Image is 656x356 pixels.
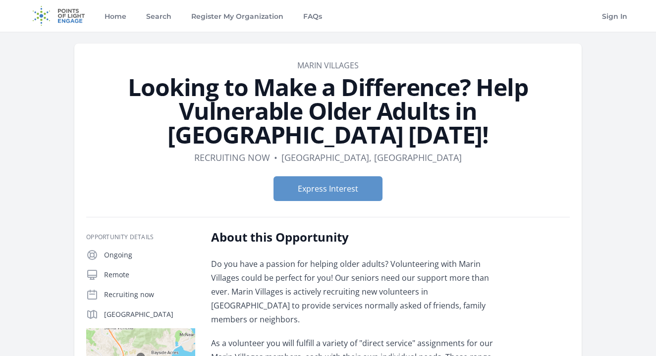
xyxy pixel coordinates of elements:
[273,176,383,201] button: Express Interest
[297,60,359,71] a: Marin Villages
[104,309,195,319] p: [GEOGRAPHIC_DATA]
[104,270,195,280] p: Remote
[194,151,270,164] dd: Recruiting now
[274,151,277,164] div: •
[281,151,462,164] dd: [GEOGRAPHIC_DATA], [GEOGRAPHIC_DATA]
[104,250,195,260] p: Ongoing
[211,257,501,326] p: Do you have a passion for helping older adults? Volunteering with Marin Villages could be perfect...
[86,233,195,241] h3: Opportunity Details
[211,229,501,245] h2: About this Opportunity
[104,290,195,300] p: Recruiting now
[86,75,570,147] h1: Looking to Make a Difference? Help Vulnerable Older Adults in [GEOGRAPHIC_DATA] [DATE]!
